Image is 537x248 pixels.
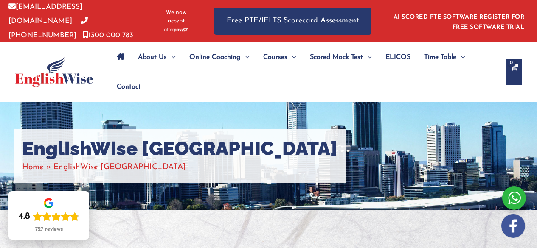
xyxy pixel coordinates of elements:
[164,28,188,32] img: Afterpay-Logo
[8,17,88,39] a: [PHONE_NUMBER]
[287,42,296,72] span: Menu Toggle
[183,42,256,72] a: Online CoachingMenu Toggle
[506,59,522,85] a: View Shopping Cart, empty
[501,214,525,238] img: white-facebook.png
[110,72,141,102] a: Contact
[15,57,93,87] img: cropped-ew-logo
[363,42,372,72] span: Menu Toggle
[417,42,472,72] a: Time TableMenu Toggle
[167,42,176,72] span: Menu Toggle
[131,42,183,72] a: About UsMenu Toggle
[303,42,379,72] a: Scored Mock TestMenu Toggle
[18,211,79,223] div: Rating: 4.8 out of 5
[189,42,241,72] span: Online Coaching
[214,8,371,34] a: Free PTE/IELTS Scorecard Assessment
[138,42,167,72] span: About Us
[424,42,456,72] span: Time Table
[22,163,44,171] a: Home
[256,42,303,72] a: CoursesMenu Toggle
[8,3,82,25] a: [EMAIL_ADDRESS][DOMAIN_NAME]
[385,42,410,72] span: ELICOS
[310,42,363,72] span: Scored Mock Test
[388,7,529,35] aside: Header Widget 1
[394,14,525,31] a: AI SCORED PTE SOFTWARE REGISTER FOR FREE SOFTWARE TRIAL
[22,160,337,174] nav: Breadcrumbs
[53,163,186,171] span: EnglishWise [GEOGRAPHIC_DATA]
[117,72,141,102] span: Contact
[263,42,287,72] span: Courses
[83,32,133,39] a: 1300 000 783
[159,8,193,25] span: We now accept
[456,42,465,72] span: Menu Toggle
[35,226,63,233] div: 727 reviews
[110,42,498,102] nav: Site Navigation: Main Menu
[379,42,417,72] a: ELICOS
[241,42,250,72] span: Menu Toggle
[18,211,30,223] div: 4.8
[22,137,337,160] h1: EnglishWise [GEOGRAPHIC_DATA]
